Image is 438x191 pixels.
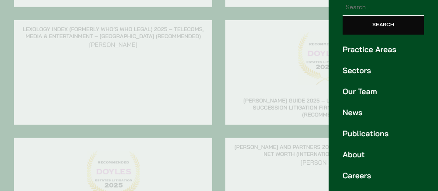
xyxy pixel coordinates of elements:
input: Search [343,16,424,35]
a: About [343,149,424,161]
a: Sectors [343,65,424,77]
a: News [343,107,424,119]
a: Our Team [343,86,424,98]
a: Careers [343,170,424,182]
a: Practice Areas [343,44,424,56]
a: Publications [343,128,424,140]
